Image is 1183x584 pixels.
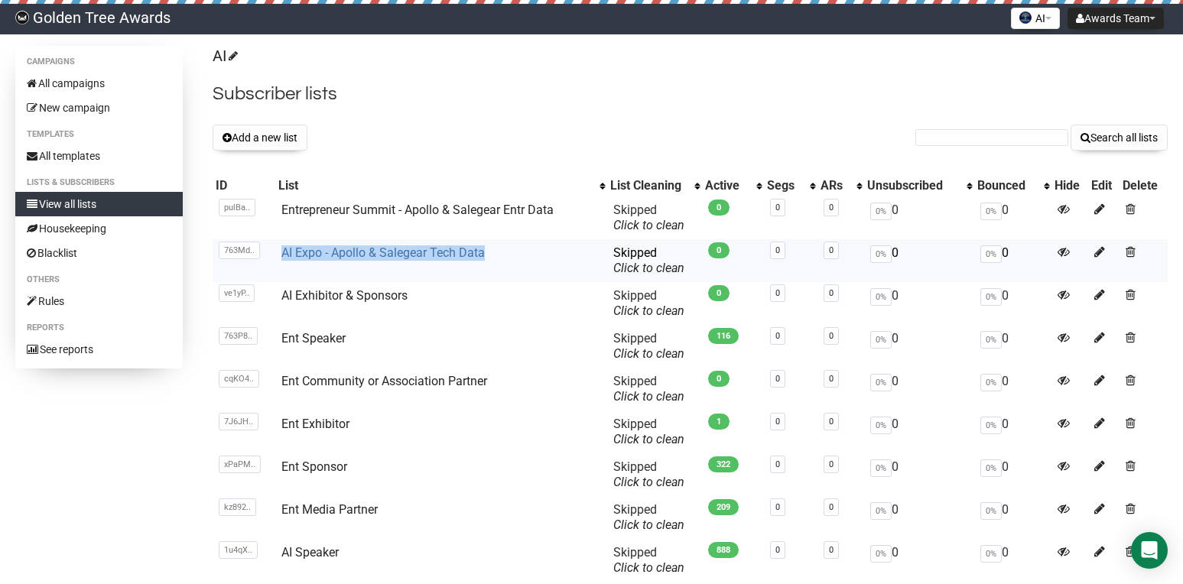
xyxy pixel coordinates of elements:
[281,545,339,560] a: AI Speaker
[281,203,554,217] a: Entrepreneur Summit - Apollo & Salegear Entr Data
[775,288,780,298] a: 0
[613,288,684,318] span: Skipped
[829,203,834,213] a: 0
[708,285,730,301] span: 0
[702,175,763,196] th: Active: No sort applied, activate to apply an ascending sort
[613,560,684,575] a: Click to clean
[613,203,684,232] span: Skipped
[213,80,1168,108] h2: Subscriber lists
[613,417,684,446] span: Skipped
[870,545,892,563] span: 0%
[219,541,258,559] span: 1u4qX..
[15,241,183,265] a: Blacklist
[613,459,684,489] span: Skipped
[708,456,739,472] span: 322
[829,245,834,255] a: 0
[1088,175,1120,196] th: Edit: No sort applied, sorting is disabled
[613,545,684,575] span: Skipped
[864,325,973,368] td: 0
[219,413,258,430] span: 7J6JH..
[15,96,183,120] a: New campaign
[708,242,730,258] span: 0
[1051,175,1088,196] th: Hide: No sort applied, sorting is disabled
[281,502,378,517] a: Ent Media Partner
[15,144,183,168] a: All templates
[613,218,684,232] a: Click to clean
[829,288,834,298] a: 0
[821,178,850,193] div: ARs
[974,539,1051,582] td: 0
[974,410,1051,453] td: 0
[767,178,802,193] div: Segs
[829,545,834,555] a: 0
[213,47,236,65] a: AI
[775,245,780,255] a: 0
[15,11,29,24] img: f8b559bad824ed76f7defaffbc1b54fa
[870,203,892,220] span: 0%
[775,374,780,384] a: 0
[275,175,607,196] th: List: No sort applied, activate to apply an ascending sort
[613,432,684,446] a: Click to clean
[708,328,739,344] span: 116
[764,175,817,196] th: Segs: No sort applied, activate to apply an ascending sort
[974,282,1051,325] td: 0
[1068,8,1164,29] button: Awards Team
[870,502,892,520] span: 0%
[705,178,748,193] div: Active
[870,288,892,306] span: 0%
[708,200,730,216] span: 0
[864,239,973,282] td: 0
[708,371,730,387] span: 0
[281,374,487,388] a: Ent Community or Association Partner
[610,178,687,193] div: List Cleaning
[708,499,739,515] span: 209
[1071,125,1168,151] button: Search all lists
[974,239,1051,282] td: 0
[980,331,1002,349] span: 0%
[829,502,834,512] a: 0
[219,199,255,216] span: pulBa..
[219,327,258,345] span: 763P8..
[829,374,834,384] a: 0
[870,245,892,263] span: 0%
[864,175,973,196] th: Unsubscribed: No sort applied, activate to apply an ascending sort
[980,417,1002,434] span: 0%
[15,174,183,192] li: Lists & subscribers
[613,475,684,489] a: Click to clean
[281,288,408,303] a: AI Exhibitor & Sponsors
[775,545,780,555] a: 0
[1019,11,1032,24] img: favicons
[15,71,183,96] a: All campaigns
[15,289,183,313] a: Rules
[775,417,780,427] a: 0
[775,459,780,469] a: 0
[219,456,261,473] span: xPaPM..
[870,374,892,391] span: 0%
[613,303,684,318] a: Click to clean
[974,196,1051,239] td: 0
[15,53,183,71] li: Campaigns
[613,346,684,361] a: Click to clean
[613,389,684,404] a: Click to clean
[219,370,259,388] span: cqKO4..
[708,542,739,558] span: 888
[607,175,702,196] th: List Cleaning: No sort applied, activate to apply an ascending sort
[15,216,183,241] a: Housekeeping
[281,331,346,346] a: Ent Speaker
[15,125,183,144] li: Templates
[775,502,780,512] a: 0
[219,242,260,259] span: 763Md..
[864,496,973,539] td: 0
[15,271,183,289] li: Others
[613,374,684,404] span: Skipped
[216,178,273,193] div: ID
[974,368,1051,410] td: 0
[1131,532,1168,569] div: Open Intercom Messenger
[980,203,1002,220] span: 0%
[613,261,684,275] a: Click to clean
[775,203,780,213] a: 0
[15,192,183,216] a: View all lists
[613,502,684,532] span: Skipped
[980,459,1002,477] span: 0%
[864,368,973,410] td: 0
